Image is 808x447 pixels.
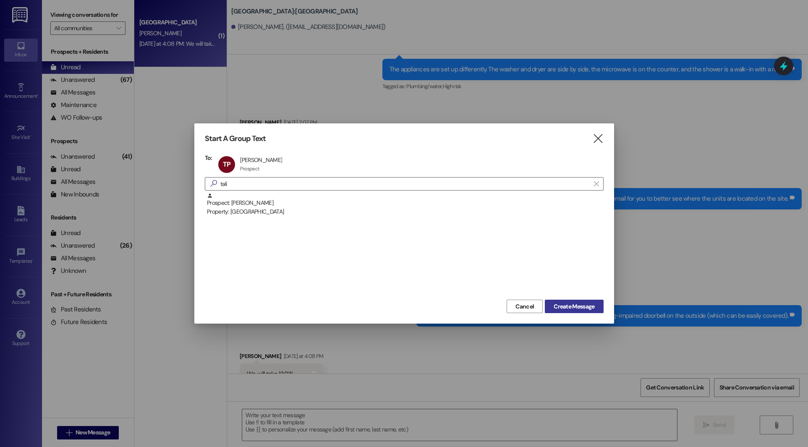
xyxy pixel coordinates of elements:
[207,179,220,188] i: 
[507,300,543,313] button: Cancel
[554,302,594,311] span: Create Message
[515,302,534,311] span: Cancel
[592,134,604,143] i: 
[205,154,212,162] h3: To:
[220,178,590,190] input: Search for any contact or apartment
[590,178,603,190] button: Clear text
[240,156,282,164] div: [PERSON_NAME]
[205,134,266,144] h3: Start A Group Text
[240,165,259,172] div: Prospect
[594,180,599,187] i: 
[205,193,604,214] div: Prospect: [PERSON_NAME]Property: [GEOGRAPHIC_DATA]
[207,193,604,217] div: Prospect: [PERSON_NAME]
[545,300,603,313] button: Create Message
[223,160,230,169] span: TP
[207,207,604,216] div: Property: [GEOGRAPHIC_DATA]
